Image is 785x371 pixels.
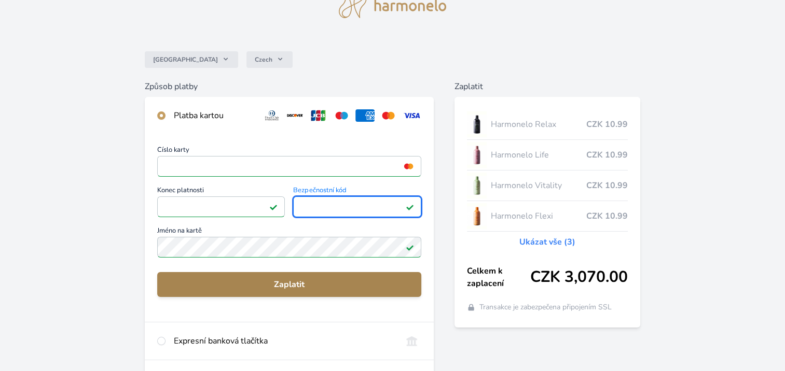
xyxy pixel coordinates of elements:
[355,109,375,122] img: amex.svg
[145,80,434,93] h6: Způsob platby
[491,149,586,161] span: Harmonelo Life
[157,227,421,237] span: Jméno na kartě
[162,159,417,174] iframe: Iframe pro číslo karty
[263,109,282,122] img: diners.svg
[586,179,628,192] span: CZK 10.99
[467,265,530,290] span: Celkem k zaplacení
[467,173,487,198] img: CLEAN_VITALITY_se_stinem_x-lo.jpg
[166,278,413,291] span: Zaplatit
[491,118,586,131] span: Harmonelo Relax
[455,80,640,93] h6: Zaplatit
[269,203,278,211] img: Platné pole
[153,55,218,64] span: [GEOGRAPHIC_DATA]
[406,203,414,211] img: Platné pole
[309,109,328,122] img: jcb.svg
[467,142,487,168] img: CLEAN_LIFE_se_stinem_x-lo.jpg
[379,109,398,122] img: mc.svg
[298,199,417,214] iframe: Iframe pro bezpečnostní kód
[491,210,586,222] span: Harmonelo Flexi
[174,335,394,347] div: Expresní banková tlačítka
[586,118,628,131] span: CZK 10.99
[406,243,414,251] img: Platné pole
[285,109,305,122] img: discover.svg
[162,199,281,214] iframe: Iframe pro datum vypršení platnosti
[586,210,628,222] span: CZK 10.99
[293,187,421,196] span: Bezpečnostní kód
[332,109,351,122] img: maestro.svg
[402,162,416,171] img: mc
[586,149,628,161] span: CZK 10.99
[402,335,421,347] img: onlineBanking_CZ.svg
[491,179,586,192] span: Harmonelo Vitality
[255,55,272,64] span: Czech
[402,109,421,122] img: visa.svg
[467,111,487,137] img: CLEAN_RELAX_se_stinem_x-lo.jpg
[530,268,628,287] span: CZK 3,070.00
[246,51,293,68] button: Czech
[157,187,285,196] span: Konec platnosti
[157,237,421,258] input: Jméno na kartěPlatné pole
[174,109,254,122] div: Platba kartou
[519,236,575,248] a: Ukázat vše (3)
[157,272,421,297] button: Zaplatit
[467,203,487,229] img: CLEAN_FLEXI_se_stinem_x-hi_(1)-lo.jpg
[157,147,421,156] span: Číslo karty
[479,302,612,312] span: Transakce je zabezpečena připojením SSL
[145,51,238,68] button: [GEOGRAPHIC_DATA]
